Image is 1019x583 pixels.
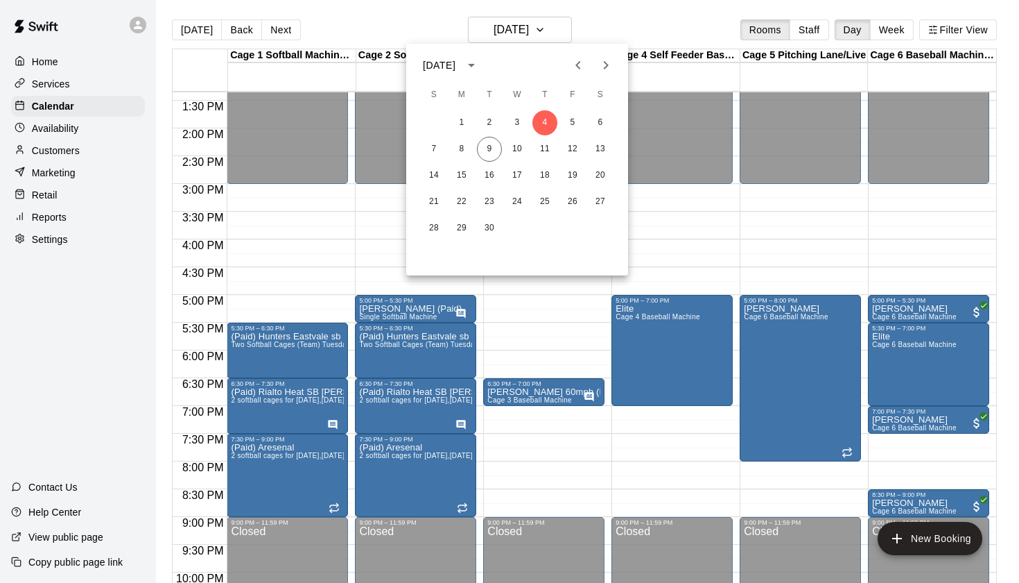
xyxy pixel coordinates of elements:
[421,216,446,241] button: 28
[560,81,585,109] span: Friday
[588,137,613,162] button: 13
[560,137,585,162] button: 12
[505,189,530,214] button: 24
[449,137,474,162] button: 8
[588,110,613,135] button: 6
[505,163,530,188] button: 17
[588,163,613,188] button: 20
[460,53,483,77] button: calendar view is open, switch to year view
[477,110,502,135] button: 2
[477,163,502,188] button: 16
[421,163,446,188] button: 14
[421,137,446,162] button: 7
[449,110,474,135] button: 1
[477,216,502,241] button: 30
[449,163,474,188] button: 15
[560,163,585,188] button: 19
[588,189,613,214] button: 27
[560,189,585,214] button: 26
[588,81,613,109] span: Saturday
[449,81,474,109] span: Monday
[449,216,474,241] button: 29
[532,110,557,135] button: 4
[532,189,557,214] button: 25
[449,189,474,214] button: 22
[532,137,557,162] button: 11
[564,51,592,79] button: Previous month
[560,110,585,135] button: 5
[505,110,530,135] button: 3
[477,189,502,214] button: 23
[532,163,557,188] button: 18
[532,81,557,109] span: Thursday
[421,81,446,109] span: Sunday
[592,51,620,79] button: Next month
[423,58,455,73] div: [DATE]
[477,81,502,109] span: Tuesday
[421,189,446,214] button: 21
[505,81,530,109] span: Wednesday
[477,137,502,162] button: 9
[505,137,530,162] button: 10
